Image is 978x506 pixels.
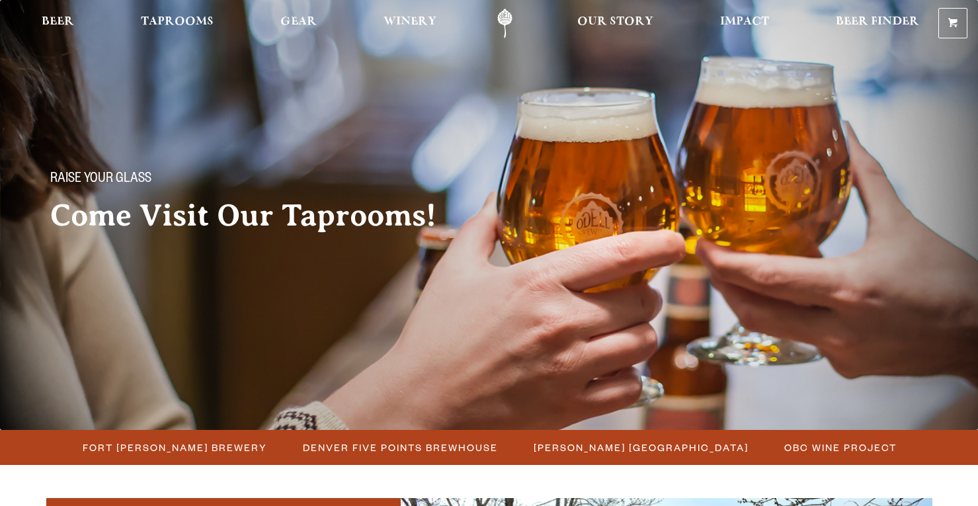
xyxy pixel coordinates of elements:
a: [PERSON_NAME] [GEOGRAPHIC_DATA] [526,438,755,457]
a: Odell Home [480,9,530,38]
a: Impact [712,9,778,38]
span: Our Story [577,17,653,27]
span: Winery [384,17,436,27]
span: Taprooms [141,17,214,27]
span: Denver Five Points Brewhouse [303,438,498,457]
span: Raise your glass [50,171,151,189]
a: Gear [272,9,325,38]
a: Denver Five Points Brewhouse [295,438,505,457]
span: Impact [720,17,769,27]
span: OBC Wine Project [784,438,897,457]
span: [PERSON_NAME] [GEOGRAPHIC_DATA] [534,438,749,457]
a: Beer Finder [827,9,928,38]
span: Beer Finder [836,17,919,27]
a: Winery [375,9,445,38]
span: Beer [42,17,74,27]
span: Fort [PERSON_NAME] Brewery [83,438,267,457]
a: Taprooms [132,9,222,38]
span: Gear [280,17,317,27]
a: Fort [PERSON_NAME] Brewery [75,438,274,457]
a: Beer [33,9,83,38]
a: OBC Wine Project [776,438,903,457]
h2: Come Visit Our Taprooms! [50,199,463,232]
a: Our Story [569,9,662,38]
